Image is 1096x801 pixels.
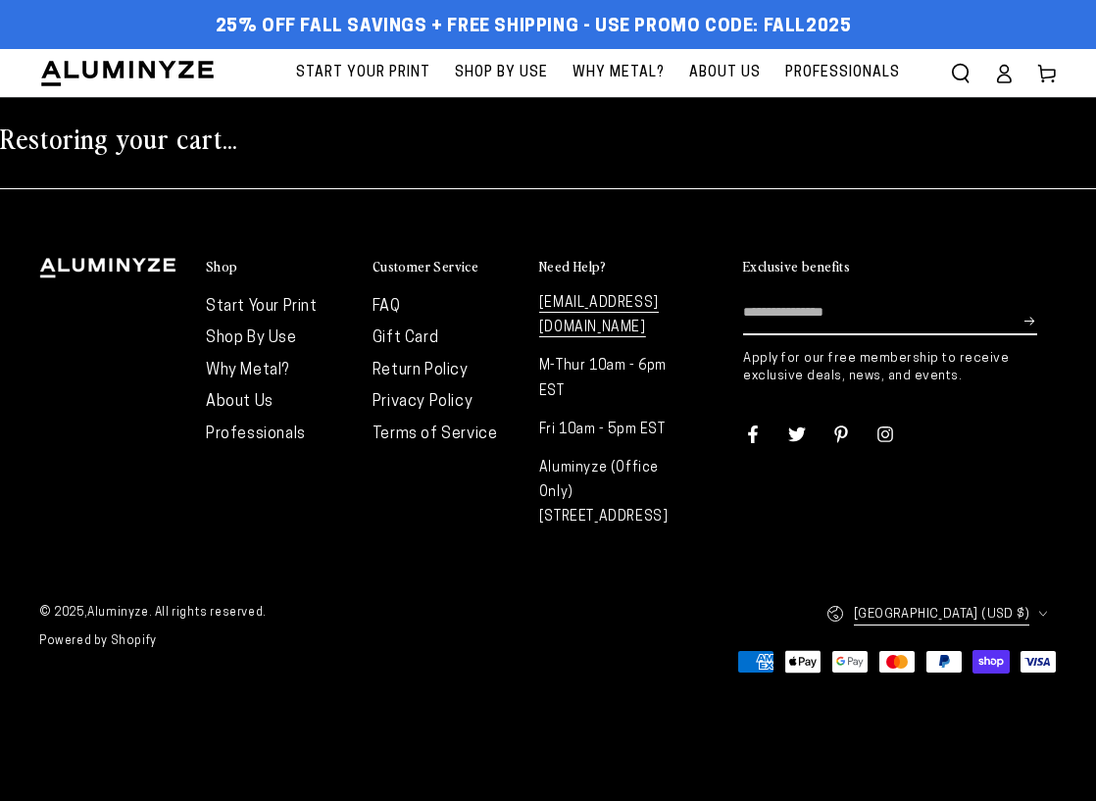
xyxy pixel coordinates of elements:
[206,330,297,346] a: Shop By Use
[743,258,850,275] h2: Exclusive benefits
[39,599,548,628] small: © 2025, . All rights reserved.
[539,296,659,337] a: [EMAIL_ADDRESS][DOMAIN_NAME]
[573,61,665,85] span: Why Metal?
[206,258,353,276] summary: Shop
[206,363,289,378] a: Why Metal?
[563,49,674,97] a: Why Metal?
[785,61,900,85] span: Professionals
[286,49,440,97] a: Start Your Print
[373,330,438,346] a: Gift Card
[854,603,1029,626] span: [GEOGRAPHIC_DATA] (USD $)
[39,59,216,88] img: Aluminyze
[296,61,430,85] span: Start Your Print
[373,299,401,315] a: FAQ
[373,363,469,378] a: Return Policy
[206,299,318,315] a: Start Your Print
[206,258,238,275] h2: Shop
[743,258,1057,276] summary: Exclusive benefits
[87,607,148,619] a: Aluminyze
[689,61,761,85] span: About Us
[539,418,686,442] p: Fri 10am - 5pm EST
[743,350,1057,385] p: Apply for our free membership to receive exclusive deals, news, and events.
[826,593,1057,635] button: [GEOGRAPHIC_DATA] (USD $)
[539,258,607,275] h2: Need Help?
[1024,291,1037,350] button: Subscribe
[206,394,274,410] a: About Us
[373,258,478,275] h2: Customer Service
[775,49,910,97] a: Professionals
[539,258,686,276] summary: Need Help?
[206,426,306,442] a: Professionals
[939,52,982,95] summary: Search our site
[373,394,473,410] a: Privacy Policy
[373,258,520,276] summary: Customer Service
[539,456,686,530] p: Aluminyze (Office Only) [STREET_ADDRESS]
[373,426,498,442] a: Terms of Service
[539,354,686,403] p: M-Thur 10am - 6pm EST
[455,61,548,85] span: Shop By Use
[445,49,558,97] a: Shop By Use
[39,635,157,647] a: Powered by Shopify
[679,49,771,97] a: About Us
[216,17,852,38] span: 25% off FALL Savings + Free Shipping - Use Promo Code: FALL2025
